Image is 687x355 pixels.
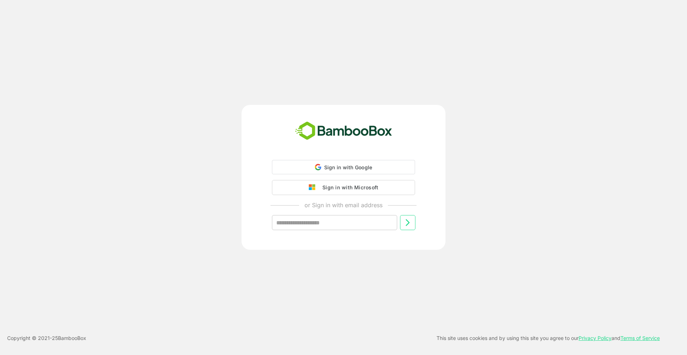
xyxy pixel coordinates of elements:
[309,184,319,191] img: google
[324,164,372,170] span: Sign in with Google
[272,160,415,174] div: Sign in with Google
[579,335,612,341] a: Privacy Policy
[620,335,660,341] a: Terms of Service
[304,201,383,209] p: or Sign in with email address
[437,334,660,342] p: This site uses cookies and by using this site you agree to our and
[319,183,378,192] div: Sign in with Microsoft
[272,180,415,195] button: Sign in with Microsoft
[7,334,86,342] p: Copyright © 2021- 25 BambooBox
[291,119,396,143] img: bamboobox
